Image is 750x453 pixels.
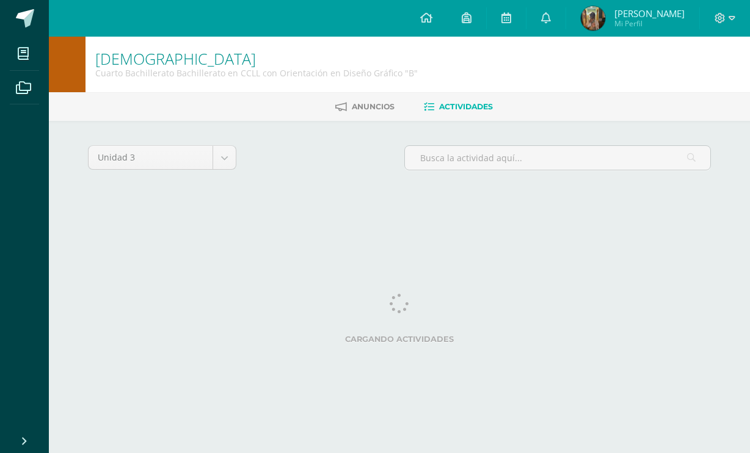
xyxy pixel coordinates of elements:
[88,335,711,344] label: Cargando actividades
[352,102,395,111] span: Anuncios
[335,97,395,117] a: Anuncios
[95,50,418,67] h1: Biblia
[614,7,685,20] span: [PERSON_NAME]
[98,146,203,169] span: Unidad 3
[614,18,685,29] span: Mi Perfil
[405,146,710,170] input: Busca la actividad aquí...
[439,102,493,111] span: Actividades
[95,67,418,79] div: Cuarto Bachillerato Bachillerato en CCLL con Orientación en Diseño Gráfico 'B'
[424,97,493,117] a: Actividades
[581,6,605,31] img: f1fa2f27fd1c328a2a43e8cbfda09add.png
[89,146,236,169] a: Unidad 3
[95,48,256,69] a: [DEMOGRAPHIC_DATA]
